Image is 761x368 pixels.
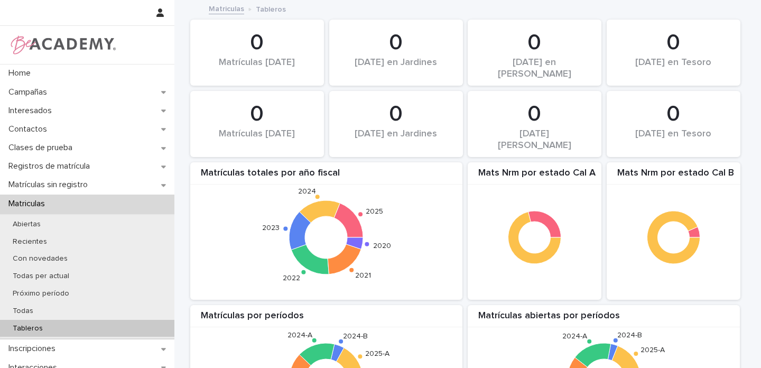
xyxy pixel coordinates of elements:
p: Próximo período [4,289,78,298]
div: 0 [625,30,722,56]
text: 2024-B [344,333,368,340]
div: [DATE] [PERSON_NAME] [486,128,583,151]
text: 2024-A [562,333,588,340]
div: Matrículas por períodos [190,310,462,328]
div: [DATE] en Tesoro [625,57,722,79]
p: Clases de prueba [4,143,81,153]
a: Matriculas [209,2,244,14]
div: 0 [347,101,445,127]
div: Matrículas abiertas por períodos [468,310,740,328]
text: 2024 [299,188,317,195]
p: Tableros [256,3,286,14]
p: Inscripciones [4,344,64,354]
p: Home [4,68,39,78]
text: 2025 [366,208,383,215]
div: [DATE] en Jardines [347,57,445,79]
text: 2023 [262,225,280,232]
p: Registros de matrícula [4,161,98,171]
text: 2025-A [365,350,390,357]
p: Campañas [4,87,55,97]
div: Matrículas [DATE] [208,57,306,79]
div: Mats Nrm por estado Cal A [468,168,601,185]
text: 2024-A [288,332,313,339]
p: Todas [4,307,42,316]
p: Tableros [4,324,51,333]
div: [DATE] en Jardines [347,128,445,151]
div: [DATE] en Tesoro [625,128,722,151]
p: Recientes [4,237,55,246]
text: 2020 [373,242,391,250]
text: 2025-A [641,347,665,354]
div: Mats Nrm por estado Cal B [607,168,740,185]
p: Matrículas sin registro [4,180,96,190]
p: Todas per actual [4,272,78,281]
text: 2022 [283,274,301,282]
p: Interesados [4,106,60,116]
img: WPrjXfSUmiLcdUfaYY4Q [8,34,117,56]
div: 0 [208,101,306,127]
p: Con novedades [4,254,76,263]
div: 0 [208,30,306,56]
div: Matrículas [DATE] [208,128,306,151]
text: 2024-B [617,332,642,339]
p: Matriculas [4,199,53,209]
div: 0 [625,101,722,127]
p: Contactos [4,124,55,134]
div: 0 [347,30,445,56]
text: 2021 [356,272,372,279]
div: [DATE] en [PERSON_NAME] [486,57,583,79]
div: Matrículas totales por año fiscal [190,168,462,185]
p: Abiertas [4,220,49,229]
div: 0 [486,101,583,127]
div: 0 [486,30,583,56]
